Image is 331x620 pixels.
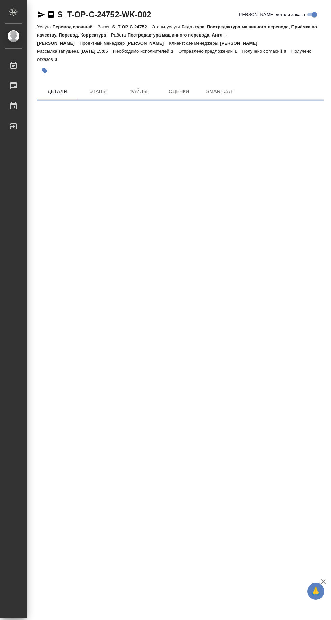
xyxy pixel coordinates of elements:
[37,10,45,19] button: Скопировать ссылку для ЯМессенджера
[234,49,242,54] p: 1
[126,41,169,46] p: [PERSON_NAME]
[55,57,62,62] p: 0
[47,10,55,19] button: Скопировать ссылку
[203,87,236,96] span: SmartCat
[171,49,178,54] p: 1
[113,49,171,54] p: Необходимо исполнителей
[37,32,228,46] p: Постредактура машинного перевода, Англ → [PERSON_NAME]
[112,24,152,29] p: S_T-OP-C-24752
[80,41,126,46] p: Проектный менеджер
[111,32,128,38] p: Работа
[41,87,74,96] span: Детали
[37,49,80,54] p: Рассылка запущена
[163,87,195,96] span: Оценки
[52,24,98,29] p: Перевод срочный
[169,41,220,46] p: Клиентские менеджеры
[310,584,322,598] span: 🙏
[98,24,112,29] p: Заказ:
[37,63,52,78] button: Добавить тэг
[82,87,114,96] span: Этапы
[238,11,305,18] span: [PERSON_NAME] детали заказа
[284,49,291,54] p: 0
[122,87,155,96] span: Файлы
[80,49,113,54] p: [DATE] 15:05
[57,10,151,19] a: S_T-OP-C-24752-WK-002
[178,49,234,54] p: Отправлено предложений
[152,24,182,29] p: Этапы услуги
[37,24,52,29] p: Услуга
[242,49,284,54] p: Получено согласий
[307,583,324,600] button: 🙏
[220,41,262,46] p: [PERSON_NAME]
